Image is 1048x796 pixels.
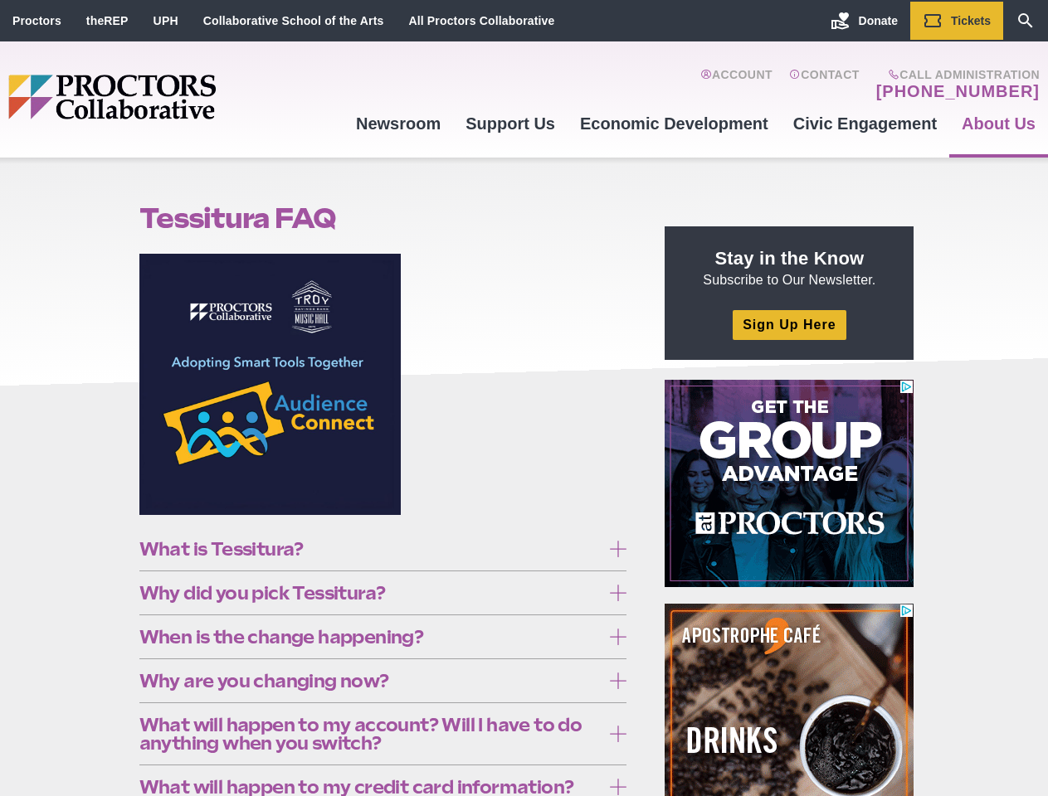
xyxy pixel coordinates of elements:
[951,14,991,27] span: Tickets
[665,380,914,587] iframe: Advertisement
[876,81,1040,101] a: [PHONE_NUMBER]
[733,310,846,339] a: Sign Up Here
[8,75,344,119] img: Proctors logo
[86,14,129,27] a: theREP
[1003,2,1048,40] a: Search
[859,14,898,27] span: Donate
[139,202,627,234] h1: Tessitura FAQ
[139,540,602,558] span: What is Tessitura?
[789,68,860,101] a: Contact
[781,101,949,146] a: Civic Engagement
[203,14,384,27] a: Collaborative School of the Arts
[910,2,1003,40] a: Tickets
[453,101,568,146] a: Support Us
[700,68,773,101] a: Account
[949,101,1048,146] a: About Us
[139,778,602,796] span: What will happen to my credit card information?
[871,68,1040,81] span: Call Administration
[154,14,178,27] a: UPH
[818,2,910,40] a: Donate
[139,628,602,646] span: When is the change happening?
[715,248,865,269] strong: Stay in the Know
[344,101,453,146] a: Newsroom
[139,584,602,602] span: Why did you pick Tessitura?
[408,14,554,27] a: All Proctors Collaborative
[12,14,61,27] a: Proctors
[139,672,602,690] span: Why are you changing now?
[139,716,602,752] span: What will happen to my account? Will I have to do anything when you switch?
[568,101,781,146] a: Economic Development
[685,246,894,289] p: Subscribe to Our Newsletter.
